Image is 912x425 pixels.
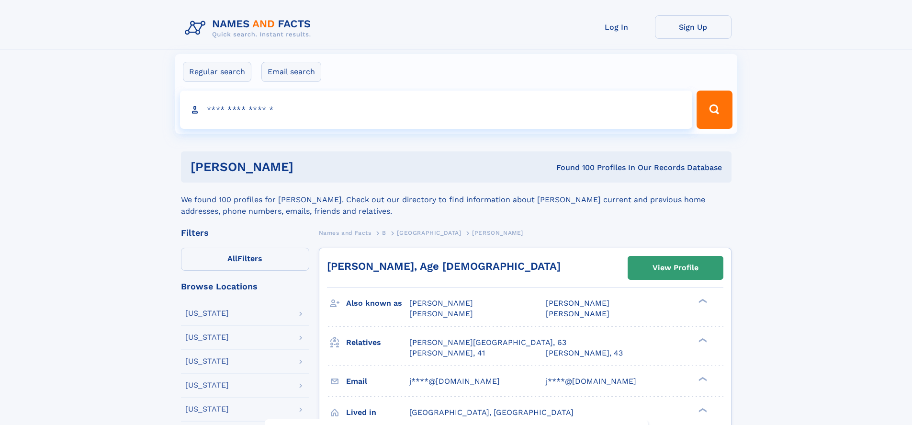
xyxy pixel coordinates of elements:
[327,260,561,272] a: [PERSON_NAME], Age [DEMOGRAPHIC_DATA]
[183,62,251,82] label: Regular search
[191,161,425,173] h1: [PERSON_NAME]
[261,62,321,82] label: Email search
[546,299,609,308] span: [PERSON_NAME]
[185,405,229,413] div: [US_STATE]
[319,227,372,239] a: Names and Facts
[181,15,319,41] img: Logo Names and Facts
[409,348,485,358] a: [PERSON_NAME], 41
[346,404,409,421] h3: Lived in
[185,333,229,341] div: [US_STATE]
[696,298,708,304] div: ❯
[185,381,229,389] div: [US_STATE]
[409,408,574,417] span: [GEOGRAPHIC_DATA], [GEOGRAPHIC_DATA]
[185,310,229,317] div: [US_STATE]
[653,257,698,279] div: View Profile
[628,256,723,279] a: View Profile
[696,407,708,413] div: ❯
[578,15,655,39] a: Log In
[397,227,461,239] a: [GEOGRAPHIC_DATA]
[382,227,386,239] a: B
[409,309,473,318] span: [PERSON_NAME]
[346,373,409,390] h3: Email
[181,183,732,217] div: We found 100 profiles for [PERSON_NAME]. Check out our directory to find information about [PERSO...
[397,230,461,236] span: [GEOGRAPHIC_DATA]
[425,162,722,173] div: Found 100 Profiles In Our Records Database
[546,348,623,358] a: [PERSON_NAME], 43
[346,295,409,311] h3: Also known as
[181,248,309,271] label: Filters
[181,282,309,291] div: Browse Locations
[472,230,523,236] span: [PERSON_NAME]
[409,337,566,348] a: [PERSON_NAME][GEOGRAPHIC_DATA], 63
[409,299,473,308] span: [PERSON_NAME]
[696,337,708,343] div: ❯
[655,15,732,39] a: Sign Up
[227,254,237,263] span: All
[185,357,229,365] div: [US_STATE]
[697,91,732,129] button: Search Button
[181,229,309,237] div: Filters
[382,230,386,236] span: B
[180,91,693,129] input: search input
[346,334,409,351] h3: Relatives
[546,309,609,318] span: [PERSON_NAME]
[696,376,708,382] div: ❯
